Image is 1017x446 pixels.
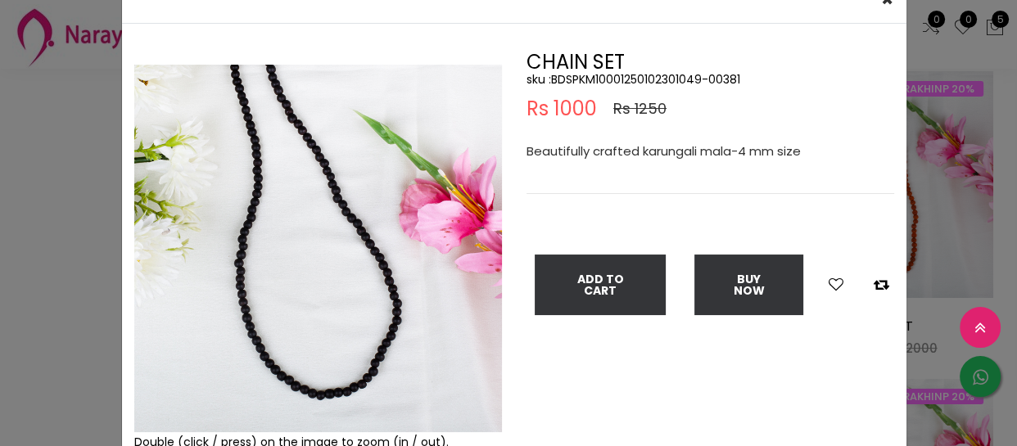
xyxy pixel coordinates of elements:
[869,274,894,295] button: Add to compare
[527,52,894,72] h2: CHAIN SET
[535,255,666,315] button: Add To Cart
[527,72,894,87] h5: sku : BDSPKM10001250102301049-00381
[527,140,894,163] p: Beautifully crafted karungali mala-4 mm size
[613,99,667,119] span: Rs 1250
[527,99,597,119] span: Rs 1000
[824,274,848,295] button: Add to wishlist
[694,255,803,315] button: Buy Now
[134,65,502,432] img: Example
